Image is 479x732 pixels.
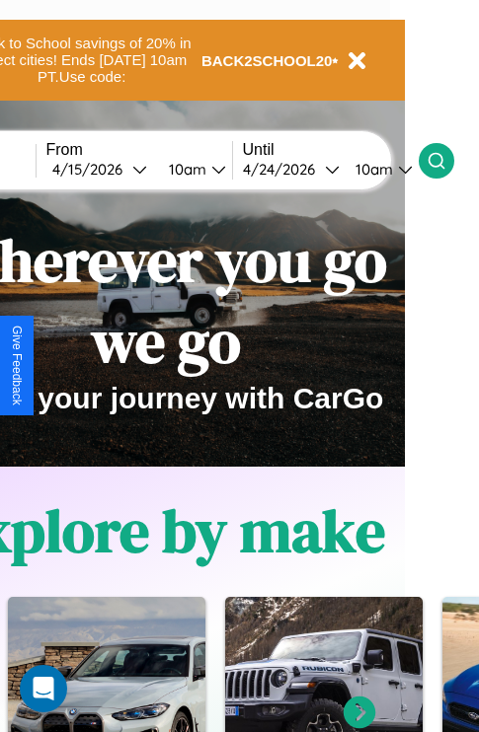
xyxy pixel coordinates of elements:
button: 10am [153,159,232,180]
button: 10am [340,159,419,180]
div: Give Feedback [10,326,24,405]
div: 10am [346,160,398,179]
div: 4 / 15 / 2026 [52,160,132,179]
label: Until [243,141,419,159]
label: From [46,141,232,159]
b: BACK2SCHOOL20 [201,52,333,69]
div: 10am [159,160,211,179]
button: 4/15/2026 [46,159,153,180]
div: Open Intercom Messenger [20,665,67,712]
div: 4 / 24 / 2026 [243,160,325,179]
